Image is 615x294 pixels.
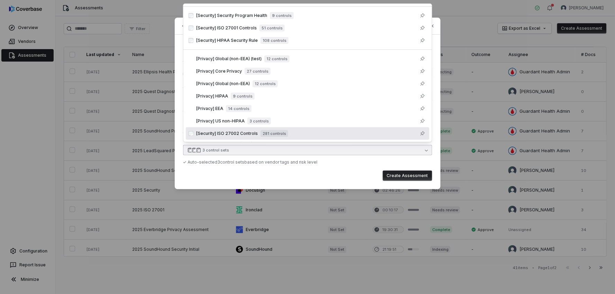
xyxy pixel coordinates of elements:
[196,106,223,111] span: [Privacy] EEA
[261,130,288,137] span: 281 controls
[260,25,285,31] span: 51 controls
[226,105,252,112] span: 14 controls
[196,68,242,74] span: [Privacy] Core Privacy
[183,7,432,143] div: Suggestions
[196,56,262,62] span: [Privacy] Global (non-EEA) (test)
[231,93,255,100] span: 9 controls
[264,55,290,62] span: 12 controls
[196,131,258,136] span: [Security] ISO 27002 Controls
[253,80,278,87] span: 12 controls
[383,171,432,181] button: Create Assessment
[196,25,257,31] span: [Security] ISO 27001 Controls
[196,81,250,86] span: [Privacy] Global (non-EEA)
[196,118,245,124] span: [Privacy] US non-HIPAA
[261,37,289,44] span: 108 controls
[196,93,228,99] span: [Privacy] HIPAA
[245,68,271,75] span: 27 controls
[247,118,271,125] span: 3 controls
[178,20,200,32] button: Back
[270,12,294,19] span: 9 controls
[196,13,267,18] span: [Security] Security Program Health
[203,148,229,153] div: 3 control sets
[196,38,258,43] span: [Security] HIPAA Security Rule
[183,159,432,165] div: ✓ Auto-selected 3 control set s based on vendor tags and risk level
